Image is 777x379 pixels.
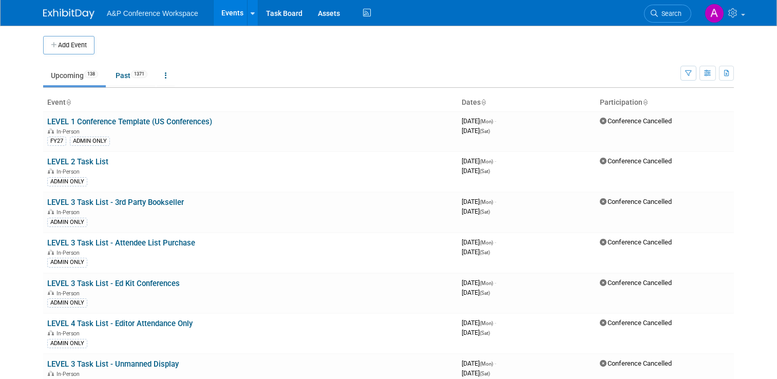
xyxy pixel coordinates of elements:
[458,94,596,111] th: Dates
[107,9,198,17] span: A&P Conference Workspace
[480,250,490,255] span: (Sat)
[480,320,493,326] span: (Mon)
[462,319,496,327] span: [DATE]
[47,177,87,186] div: ADMIN ONLY
[462,238,496,246] span: [DATE]
[56,209,83,216] span: In-Person
[43,66,106,85] a: Upcoming138
[56,330,83,337] span: In-Person
[480,209,490,215] span: (Sat)
[462,198,496,205] span: [DATE]
[43,94,458,111] th: Event
[480,280,493,286] span: (Mon)
[47,258,87,267] div: ADMIN ONLY
[462,117,496,125] span: [DATE]
[495,319,496,327] span: -
[47,198,184,207] a: LEVEL 3 Task List - 3rd Party Bookseller
[600,319,672,327] span: Conference Cancelled
[47,137,66,146] div: FY27
[48,290,54,295] img: In-Person Event
[481,98,486,106] a: Sort by Start Date
[48,128,54,134] img: In-Person Event
[462,359,496,367] span: [DATE]
[47,298,87,308] div: ADMIN ONLY
[131,70,147,78] span: 1371
[480,168,490,174] span: (Sat)
[644,5,691,23] a: Search
[462,289,490,296] span: [DATE]
[462,248,490,256] span: [DATE]
[47,359,179,369] a: LEVEL 3 Task List - Unmanned Display
[48,209,54,214] img: In-Person Event
[495,359,496,367] span: -
[48,371,54,376] img: In-Person Event
[84,70,98,78] span: 138
[47,157,108,166] a: LEVEL 2 Task List
[47,218,87,227] div: ADMIN ONLY
[47,238,195,248] a: LEVEL 3 Task List - Attendee List Purchase
[495,238,496,246] span: -
[56,128,83,135] span: In-Person
[56,250,83,256] span: In-Person
[596,94,734,111] th: Participation
[66,98,71,106] a: Sort by Event Name
[600,238,672,246] span: Conference Cancelled
[495,157,496,165] span: -
[480,240,493,245] span: (Mon)
[600,279,672,287] span: Conference Cancelled
[462,207,490,215] span: [DATE]
[462,167,490,175] span: [DATE]
[56,168,83,175] span: In-Person
[642,98,648,106] a: Sort by Participation Type
[43,9,94,19] img: ExhibitDay
[600,157,672,165] span: Conference Cancelled
[705,4,724,23] img: Anna Roberts
[658,10,681,17] span: Search
[495,279,496,287] span: -
[600,117,672,125] span: Conference Cancelled
[480,128,490,134] span: (Sat)
[495,198,496,205] span: -
[47,319,193,328] a: LEVEL 4 Task List - Editor Attendance Only
[48,250,54,255] img: In-Person Event
[43,36,94,54] button: Add Event
[462,329,490,336] span: [DATE]
[495,117,496,125] span: -
[70,137,110,146] div: ADMIN ONLY
[480,290,490,296] span: (Sat)
[48,168,54,174] img: In-Person Event
[480,159,493,164] span: (Mon)
[47,117,212,126] a: LEVEL 1 Conference Template (US Conferences)
[462,369,490,377] span: [DATE]
[48,330,54,335] img: In-Person Event
[600,359,672,367] span: Conference Cancelled
[480,199,493,205] span: (Mon)
[462,157,496,165] span: [DATE]
[462,127,490,135] span: [DATE]
[108,66,155,85] a: Past1371
[480,330,490,336] span: (Sat)
[480,371,490,376] span: (Sat)
[600,198,672,205] span: Conference Cancelled
[462,279,496,287] span: [DATE]
[47,279,180,288] a: LEVEL 3 Task List - Ed Kit Conferences
[480,361,493,367] span: (Mon)
[47,339,87,348] div: ADMIN ONLY
[56,290,83,297] span: In-Person
[56,371,83,377] span: In-Person
[480,119,493,124] span: (Mon)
